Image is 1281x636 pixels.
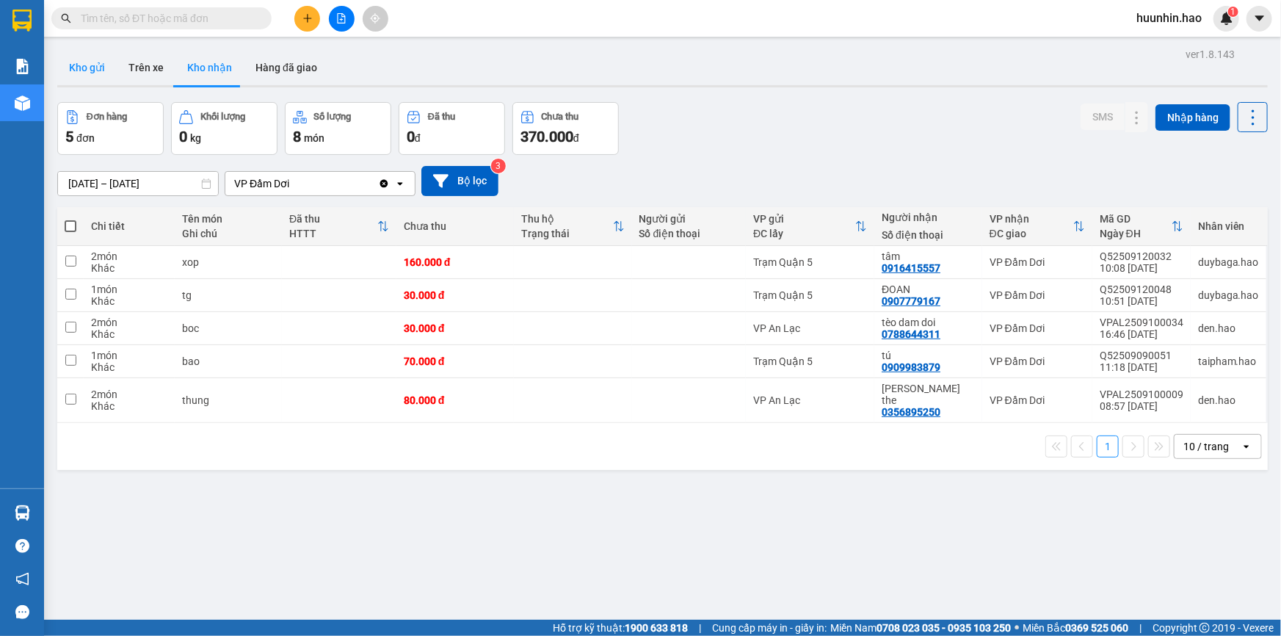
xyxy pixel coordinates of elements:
div: tâm [882,250,975,262]
div: 70.000 đ [404,355,507,367]
button: Nhập hàng [1155,104,1230,131]
div: Người gửi [639,213,739,225]
button: Đơn hàng5đơn [57,102,164,155]
th: Toggle SortBy [1092,207,1191,246]
div: ĐC lấy [753,228,855,239]
span: file-add [336,13,346,24]
div: 2 món [91,317,167,328]
div: den.hao [1198,322,1259,334]
button: Đã thu0đ [399,102,505,155]
button: Bộ lọc [421,166,498,196]
div: VP Đầm Dơi [990,394,1085,406]
div: Chưa thu [542,112,579,122]
strong: 0708 023 035 - 0935 103 250 [877,622,1011,634]
div: xop [182,256,275,268]
div: taipham.hao [1198,355,1259,367]
button: file-add [329,6,355,32]
div: 10 / trang [1183,439,1229,454]
div: ĐC giao [990,228,1073,239]
div: VPAL2509100034 [1100,317,1183,328]
div: 80.000 đ [404,394,507,406]
svg: open [1241,441,1252,452]
div: Ghi chú [182,228,275,239]
div: 2 món [91,389,167,400]
div: Số điện thoại [639,228,739,239]
span: 0 [407,128,415,145]
div: boc [182,322,275,334]
span: message [15,605,29,619]
img: icon-new-feature [1220,12,1233,25]
div: ĐOAN [882,283,975,295]
div: 30.000 đ [404,289,507,301]
div: Số lượng [314,112,352,122]
div: Ngày ĐH [1100,228,1172,239]
span: caret-down [1253,12,1266,25]
div: 0907779167 [882,295,940,307]
button: Khối lượng0kg [171,102,277,155]
button: Chưa thu370.000đ [512,102,619,155]
div: Q52509090051 [1100,350,1183,361]
div: tú [882,350,975,361]
div: pham the [882,383,975,406]
th: Toggle SortBy [982,207,1092,246]
div: Q52509120048 [1100,283,1183,295]
div: Nhân viên [1198,220,1259,232]
div: Đã thu [428,112,455,122]
span: món [304,132,324,144]
div: Khác [91,400,167,412]
button: aim [363,6,388,32]
span: | [1139,620,1142,636]
div: Trạm Quận 5 [753,256,867,268]
div: tg [182,289,275,301]
span: 370.000 [520,128,573,145]
span: 1 [1230,7,1235,17]
div: VP nhận [990,213,1073,225]
strong: 1900 633 818 [625,622,688,634]
div: VP Đầm Dơi [990,322,1085,334]
th: Toggle SortBy [282,207,396,246]
div: 0916415557 [882,262,940,274]
div: Chưa thu [404,220,507,232]
span: plus [302,13,313,24]
div: ver 1.8.143 [1186,46,1235,62]
span: đơn [76,132,95,144]
svg: Clear value [378,178,390,189]
span: aim [370,13,380,24]
span: question-circle [15,539,29,553]
div: thung [182,394,275,406]
div: 1 món [91,350,167,361]
img: warehouse-icon [15,505,30,521]
sup: 3 [491,159,506,173]
div: VP An Lạc [753,322,867,334]
div: Khác [91,328,167,340]
div: 16:46 [DATE] [1100,328,1183,340]
div: 0788644311 [882,328,940,340]
div: duybaga.hao [1198,289,1259,301]
div: VP gửi [753,213,855,225]
span: 5 [65,128,73,145]
div: 08:57 [DATE] [1100,400,1183,412]
span: kg [190,132,201,144]
strong: 0369 525 060 [1065,622,1128,634]
span: notification [15,572,29,586]
span: Hỗ trợ kỹ thuật: [553,620,688,636]
img: solution-icon [15,59,30,74]
span: đ [573,132,579,144]
div: VP Đầm Dơi [990,289,1085,301]
input: Tìm tên, số ĐT hoặc mã đơn [81,10,254,26]
div: Đơn hàng [87,112,127,122]
div: Người nhận [882,212,975,223]
div: 0909983879 [882,361,940,373]
span: ⚪️ [1015,625,1019,631]
button: Kho nhận [175,50,244,85]
div: Khối lượng [200,112,245,122]
div: VPAL2509100009 [1100,389,1183,400]
button: Số lượng8món [285,102,391,155]
div: bao [182,355,275,367]
img: warehouse-icon [15,95,30,111]
div: Mã GD [1100,213,1172,225]
div: Chi tiết [91,220,167,232]
div: HTTT [289,228,377,239]
div: Thu hộ [521,213,612,225]
span: search [61,13,71,24]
